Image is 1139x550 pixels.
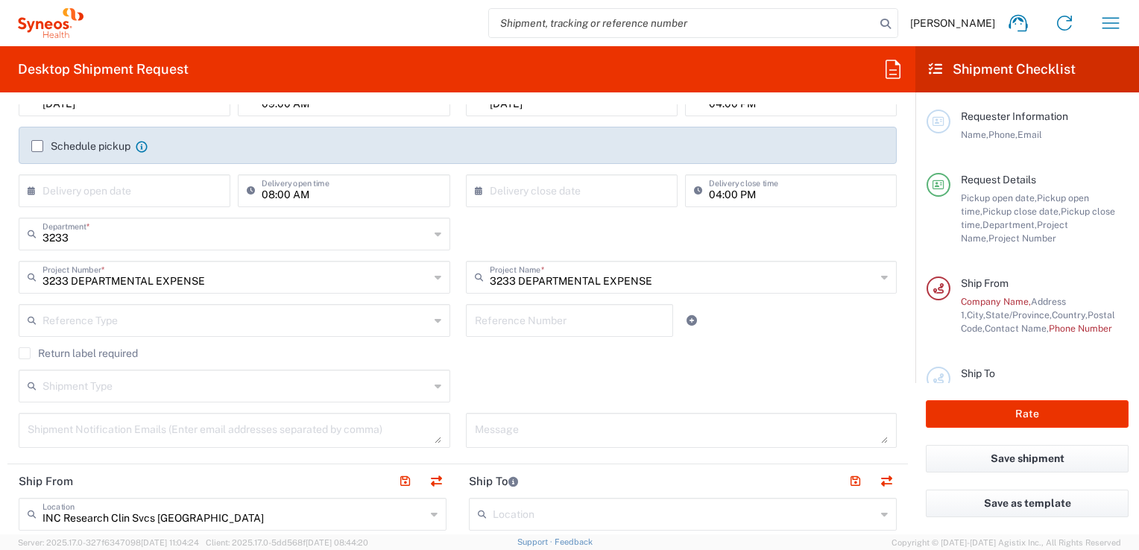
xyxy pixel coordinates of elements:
span: Pickup open date, [961,192,1037,203]
span: Client: 2025.17.0-5dd568f [206,538,368,547]
h2: Shipment Checklist [929,60,1076,78]
h2: Ship To [469,474,518,489]
a: Add Reference [681,310,702,331]
span: Country, [1052,309,1088,320]
span: Copyright © [DATE]-[DATE] Agistix Inc., All Rights Reserved [892,536,1121,549]
span: [PERSON_NAME] [910,16,995,30]
span: Requester Information [961,110,1068,122]
span: Department, [982,219,1037,230]
span: Server: 2025.17.0-327f6347098 [18,538,199,547]
label: Return label required [19,347,138,359]
a: Support [517,537,555,546]
span: State/Province, [985,309,1052,320]
span: Pickup close date, [982,206,1061,217]
span: City, [967,309,985,320]
span: [DATE] 08:44:20 [306,538,368,547]
span: Ship To [961,367,995,379]
span: [DATE] 11:04:24 [141,538,199,547]
h2: Desktop Shipment Request [18,60,189,78]
input: Shipment, tracking or reference number [489,9,875,37]
h2: Ship From [19,474,73,489]
a: Feedback [555,537,593,546]
button: Save as template [926,490,1129,517]
span: Phone, [988,129,1017,140]
span: Project Number [988,233,1056,244]
span: Contact Name, [985,323,1049,334]
span: Ship From [961,277,1009,289]
span: Phone Number [1049,323,1112,334]
span: Name, [961,129,988,140]
span: Request Details [961,174,1036,186]
button: Rate [926,400,1129,428]
span: Email [1017,129,1042,140]
label: Schedule pickup [31,140,130,152]
button: Save shipment [926,445,1129,472]
span: Company Name, [961,296,1031,307]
